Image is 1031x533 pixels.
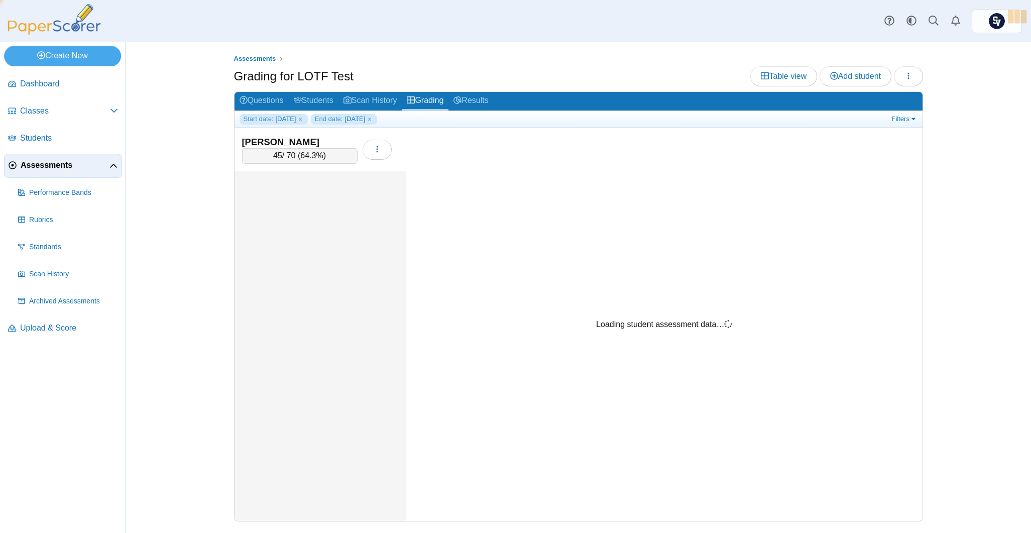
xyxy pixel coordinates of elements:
a: Alerts [945,10,967,32]
span: Scan History [29,269,118,279]
a: Students [4,127,122,151]
a: Table view [750,66,817,86]
a: Grading [402,92,448,111]
a: ps.PvyhDibHWFIxMkTk [972,9,1022,33]
div: Loading student assessment data… [596,319,732,330]
h1: Grading for LOTF Test [234,68,354,85]
a: PaperScorer [4,28,104,36]
span: Assessments [234,55,276,62]
a: Results [448,92,493,111]
a: Filters [889,114,920,124]
span: Assessments [21,160,109,171]
a: Start date: [DATE] [240,114,308,124]
span: [DATE] [345,115,365,124]
a: Upload & Score [4,316,122,341]
span: Classes [20,105,110,117]
div: / 70 ( ) [242,148,358,163]
span: Archived Assessments [29,296,118,306]
a: Scan History [338,92,402,111]
span: Upload & Score [20,323,118,334]
a: Classes [4,99,122,124]
span: End date: [315,115,343,124]
img: ps.PvyhDibHWFIxMkTk [989,13,1005,29]
img: PaperScorer [4,4,104,35]
a: End date: [DATE] [311,114,377,124]
a: Standards [14,235,122,259]
span: 64.3% [300,151,323,160]
a: Create New [4,46,121,66]
div: [PERSON_NAME] [242,136,342,149]
span: Standards [29,242,118,252]
span: Rubrics [29,215,118,225]
span: Add student [830,72,881,80]
a: Assessments [4,154,122,178]
a: Dashboard [4,72,122,96]
a: Performance Bands [14,181,122,205]
span: [DATE] [275,115,296,124]
a: Add student [820,66,891,86]
span: Chris Paolelli [989,13,1005,29]
a: Scan History [14,262,122,286]
span: Students [20,133,118,144]
a: Rubrics [14,208,122,232]
span: Dashboard [20,78,118,89]
a: Assessments [231,53,278,65]
a: Questions [235,92,289,111]
a: Students [289,92,338,111]
span: 45 [273,151,282,160]
a: Archived Assessments [14,289,122,313]
span: Performance Bands [29,188,118,198]
span: Table view [761,72,807,80]
span: Start date: [244,115,274,124]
